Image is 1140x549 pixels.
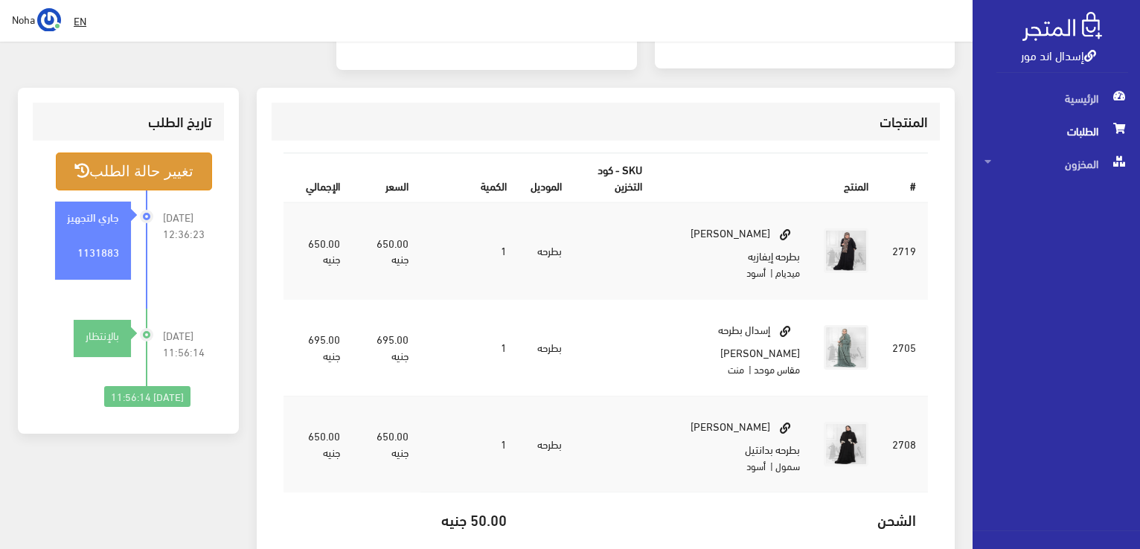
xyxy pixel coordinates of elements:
[420,154,519,202] th: الكمية
[420,202,519,299] td: 1
[12,7,61,31] a: ... Noha
[746,457,773,475] small: | أسود
[352,154,420,202] th: السعر
[746,263,773,281] small: | أسود
[163,327,212,360] span: [DATE] 11:56:14
[1022,12,1102,41] img: .
[68,7,92,34] a: EN
[519,202,574,299] td: بطرحه
[352,396,420,492] td: 650.00 جنيه
[531,511,916,527] h5: الشحن
[284,202,352,299] td: 650.00 جنيه
[284,299,352,396] td: 695.00 جنيه
[728,360,752,378] small: | منت
[37,8,61,32] img: ...
[880,154,928,202] th: #
[775,263,800,281] small: ميديام
[420,396,519,492] td: 1
[284,396,352,492] td: 650.00 جنيه
[654,299,812,396] td: إسدال بطرحه [PERSON_NAME]
[519,299,574,396] td: بطرحه
[284,154,352,202] th: اﻹجمالي
[56,152,212,190] button: تغيير حالة الطلب
[45,115,212,129] h3: تاريخ الطلب
[77,243,119,260] strong: 1131883
[352,299,420,396] td: 695.00 جنيه
[880,396,928,492] td: 2708
[519,396,574,492] td: بطرحه
[519,154,574,202] th: الموديل
[984,147,1128,180] span: المخزون
[432,511,507,527] h5: 50.00 جنيه
[12,10,35,28] span: Noha
[67,208,119,225] strong: جاري التجهيز
[284,115,928,129] h3: المنتجات
[973,82,1140,115] a: الرئيسية
[74,327,131,344] div: بالإنتظار
[880,299,928,396] td: 2705
[574,154,654,202] th: SKU - كود التخزين
[973,147,1140,180] a: المخزون
[654,154,880,202] th: المنتج
[18,447,74,504] iframe: Drift Widget Chat Controller
[104,386,190,407] div: [DATE] 11:56:14
[1021,44,1096,65] a: إسدال اند مور
[654,396,812,492] td: [PERSON_NAME] بطرحه بدانتيل
[973,115,1140,147] a: الطلبات
[163,209,212,242] span: [DATE] 12:36:23
[420,299,519,396] td: 1
[775,457,800,475] small: سمول
[984,82,1128,115] span: الرئيسية
[754,360,800,378] small: مقاس موحد
[74,11,86,30] u: EN
[654,202,812,299] td: [PERSON_NAME] بطرحه إيفازيه
[984,115,1128,147] span: الطلبات
[880,202,928,299] td: 2719
[352,202,420,299] td: 650.00 جنيه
